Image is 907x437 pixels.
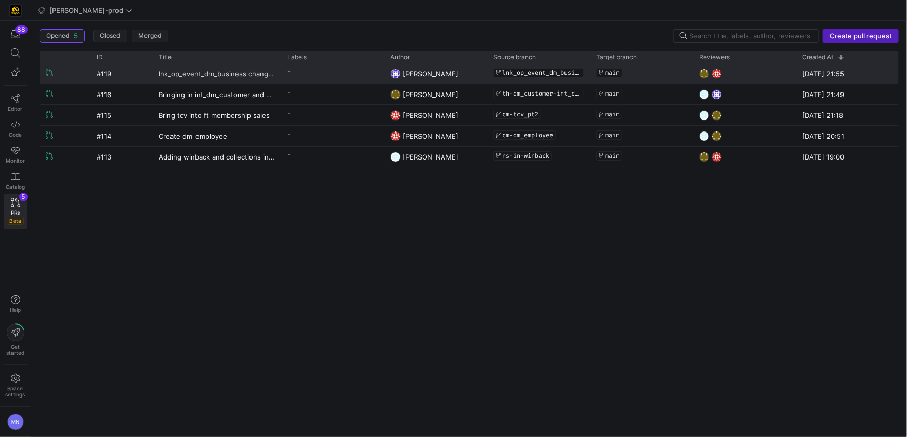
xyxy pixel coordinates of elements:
div: #115 [90,105,152,125]
img: https://secure.gravatar.com/avatar/332e4ab4f8f73db06c2cf0bfcf19914be04f614aded7b53ca0c4fd3e75c0e2... [712,110,722,121]
span: ns-in-winback [502,152,549,160]
span: cm-tcv_pt2 [502,111,538,118]
div: [DATE] 20:51 [796,126,899,146]
span: Beta [7,217,24,225]
span: th-dm_customer-int_customer [502,90,581,97]
div: [DATE] 21:55 [796,63,899,84]
a: Adding winback and collections into the code [159,147,275,166]
span: - [287,89,291,96]
span: Created At [802,54,833,61]
button: Closed [93,30,127,42]
button: Getstarted [4,320,27,360]
span: [PERSON_NAME] [403,153,458,161]
a: Create dm_employee [159,126,275,145]
img: https://secure.gravatar.com/avatar/93624b85cfb6a0d6831f1d6e8dbf2768734b96aa2308d2c902a4aae71f619b... [699,89,709,100]
span: PRs [11,209,20,216]
div: 5 [19,193,28,201]
span: lnk_op_event_dm_business_090925 [502,69,581,76]
a: lnk_op_event_dm_business changes [159,64,275,83]
img: https://secure.gravatar.com/avatar/332e4ab4f8f73db06c2cf0bfcf19914be04f614aded7b53ca0c4fd3e75c0e2... [712,131,722,141]
span: Monitor [6,157,25,164]
span: Reviewers [699,54,730,61]
img: https://secure.gravatar.com/avatar/e200ad0c12bb49864ec62671df577dc1f004127e33c27085bc121970d062b3... [390,69,401,79]
span: main [605,152,620,160]
button: Help [4,290,27,317]
a: https://storage.googleapis.com/y42-prod-data-exchange/images/uAsz27BndGEK0hZWDFeOjoxA7jCwgK9jE472... [4,2,27,19]
a: Bring tcv into ft membership sales [159,105,275,125]
img: https://secure.gravatar.com/avatar/06bbdcc80648188038f39f089a7f59ad47d850d77952c7f0d8c4f0bc45aa9b... [390,110,401,121]
img: https://secure.gravatar.com/avatar/332e4ab4f8f73db06c2cf0bfcf19914be04f614aded7b53ca0c4fd3e75c0e2... [699,69,709,79]
img: https://secure.gravatar.com/avatar/332e4ab4f8f73db06c2cf0bfcf19914be04f614aded7b53ca0c4fd3e75c0e2... [390,89,401,100]
button: Create pull request [823,29,899,43]
span: Bring tcv into ft membership sales [159,105,270,125]
button: [PERSON_NAME]-prod [35,4,135,17]
span: Opened [46,32,70,39]
a: Bringing in int_dm_customer and dm_customer [159,85,275,104]
span: Closed [100,32,121,39]
img: https://secure.gravatar.com/avatar/06bbdcc80648188038f39f089a7f59ad47d850d77952c7f0d8c4f0bc45aa9b... [712,69,722,79]
div: [DATE] 21:18 [796,105,899,125]
span: Help [9,307,22,313]
span: Catalog [6,183,25,190]
span: [PERSON_NAME] [403,132,458,140]
a: Catalog [4,168,27,194]
div: #113 [90,147,152,167]
a: Code [4,116,27,142]
div: #116 [90,84,152,104]
span: ID [97,54,103,61]
span: Merged [138,32,162,39]
button: 88 [4,25,27,44]
div: [DATE] 21:49 [796,84,899,104]
a: Monitor [4,142,27,168]
span: [PERSON_NAME] [403,111,458,120]
span: [PERSON_NAME] [403,70,458,78]
span: Editor [8,105,23,112]
input: Search title, labels, author, reviewers [689,32,812,40]
img: https://secure.gravatar.com/avatar/93624b85cfb6a0d6831f1d6e8dbf2768734b96aa2308d2c902a4aae71f619b... [699,131,709,141]
span: - [287,68,291,75]
span: Get started [6,343,24,356]
a: Spacesettings [4,369,27,402]
a: Editor [4,90,27,116]
img: https://secure.gravatar.com/avatar/e200ad0c12bb49864ec62671df577dc1f004127e33c27085bc121970d062b3... [712,89,722,100]
span: main [605,131,620,139]
span: Space settings [6,385,25,398]
span: Title [159,54,172,61]
button: MN [4,411,27,433]
span: main [605,69,620,76]
div: [DATE] 19:00 [796,147,899,167]
span: - [287,110,291,116]
div: 88 [15,25,28,34]
img: https://secure.gravatar.com/avatar/06bbdcc80648188038f39f089a7f59ad47d850d77952c7f0d8c4f0bc45aa9b... [712,152,722,162]
span: Source branch [493,54,536,61]
span: Create pull request [830,32,892,40]
button: Opened5 [40,29,85,43]
img: https://secure.gravatar.com/avatar/93624b85cfb6a0d6831f1d6e8dbf2768734b96aa2308d2c902a4aae71f619b... [390,152,401,162]
span: cm-dm_employee [502,131,553,139]
span: 5 [74,32,78,40]
span: [PERSON_NAME] [403,90,458,99]
span: Code [9,131,22,138]
span: Target branch [596,54,637,61]
img: https://storage.googleapis.com/y42-prod-data-exchange/images/uAsz27BndGEK0hZWDFeOjoxA7jCwgK9jE472... [10,5,21,16]
a: PRsBeta5 [4,194,27,229]
img: https://secure.gravatar.com/avatar/06bbdcc80648188038f39f089a7f59ad47d850d77952c7f0d8c4f0bc45aa9b... [390,131,401,141]
button: Merged [132,30,168,42]
span: [PERSON_NAME]-prod [49,6,123,15]
div: #114 [90,126,152,146]
span: Labels [287,54,307,61]
div: #119 [90,63,152,84]
img: https://secure.gravatar.com/avatar/93624b85cfb6a0d6831f1d6e8dbf2768734b96aa2308d2c902a4aae71f619b... [699,110,709,121]
span: Author [390,54,410,61]
span: main [605,90,620,97]
span: Create dm_employee [159,126,227,145]
img: https://secure.gravatar.com/avatar/332e4ab4f8f73db06c2cf0bfcf19914be04f614aded7b53ca0c4fd3e75c0e2... [699,152,709,162]
span: - [287,151,291,158]
span: - [287,130,291,137]
div: MN [7,414,24,430]
span: main [605,111,620,118]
